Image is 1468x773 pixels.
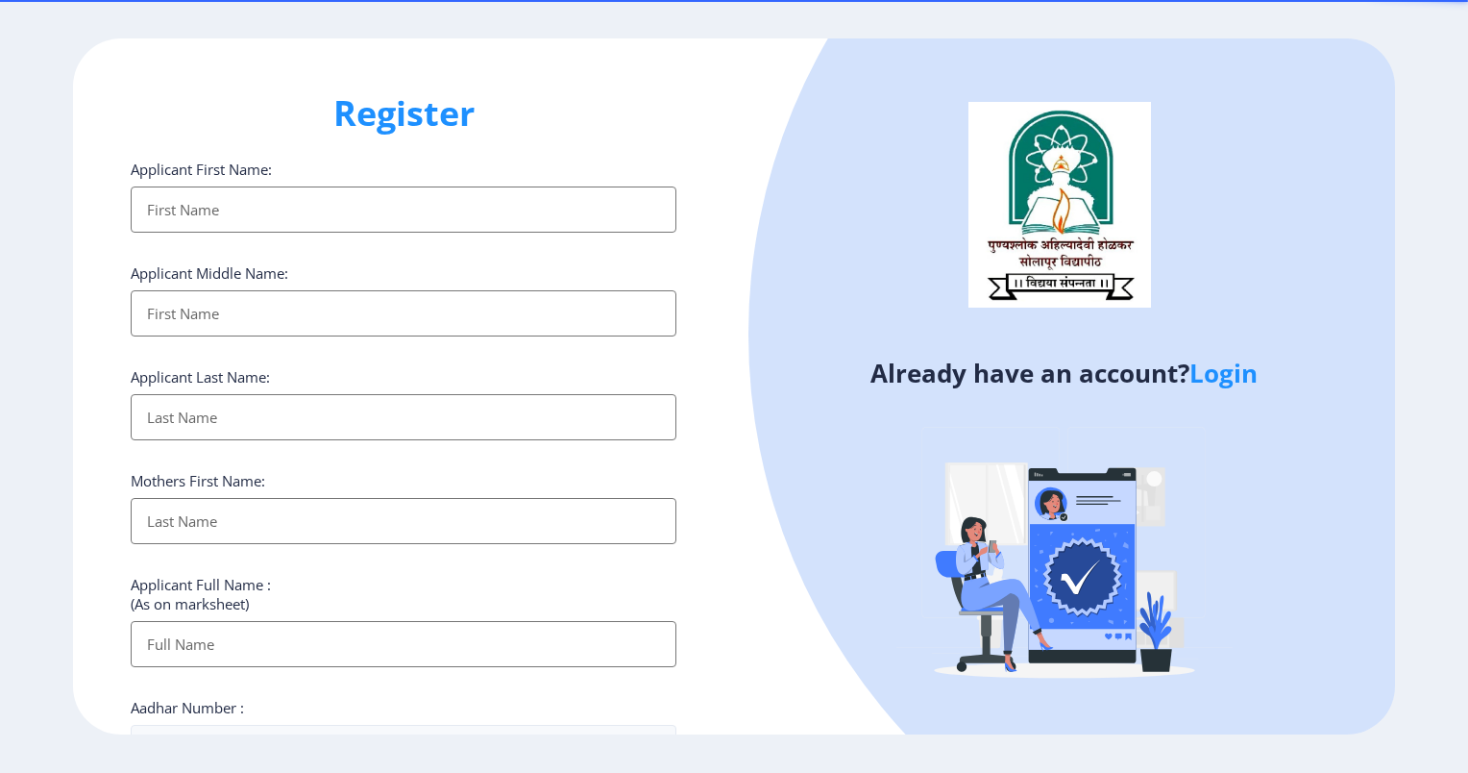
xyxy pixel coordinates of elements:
[896,390,1233,727] img: Verified-rafiki.svg
[131,471,265,490] label: Mothers First Name:
[131,290,676,337] input: First Name
[131,263,288,283] label: Applicant Middle Name:
[131,187,676,233] input: First Name
[131,498,676,544] input: Last Name
[131,90,676,137] h1: Register
[131,698,244,717] label: Aadhar Number :
[1189,356,1258,390] a: Login
[131,367,270,386] label: Applicant Last Name:
[748,358,1381,388] h4: Already have an account?
[131,621,676,667] input: Full Name
[968,102,1151,308] img: logo
[131,575,271,613] label: Applicant Full Name : (As on marksheet)
[131,725,676,771] input: Aadhar Number
[131,160,272,179] label: Applicant First Name:
[131,394,676,440] input: Last Name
